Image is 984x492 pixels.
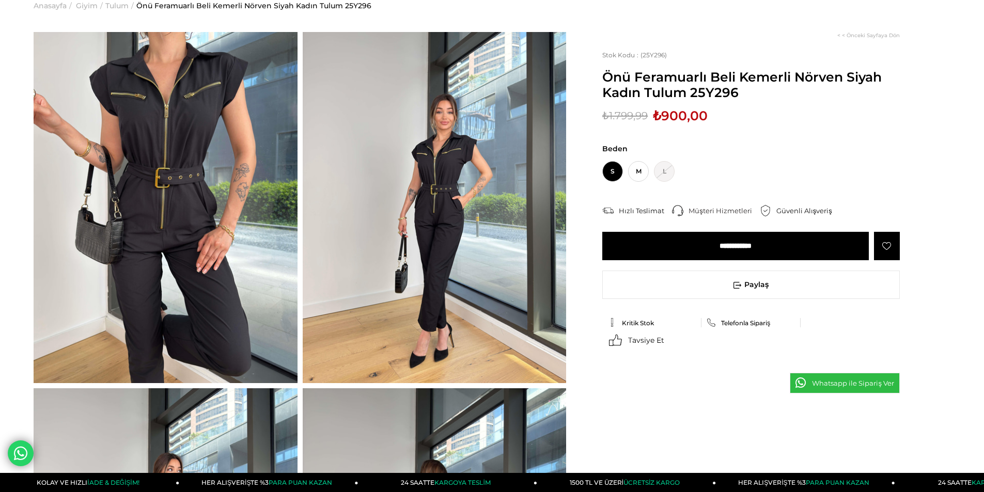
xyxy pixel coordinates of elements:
[716,473,895,492] a: HER ALIŞVERİŞTE %3PARA PUAN KAZAN
[622,319,654,327] span: Kritik Stok
[653,108,708,123] span: ₺900,00
[672,205,683,216] img: call-center.png
[434,479,490,486] span: KARGOYA TESLİM
[623,479,680,486] span: ÜCRETSİZ KARGO
[179,473,358,492] a: HER ALIŞVERİŞTE %3PARA PUAN KAZAN
[537,473,716,492] a: 1500 TL VE ÜZERİÜCRETSİZ KARGO
[707,318,795,327] a: Telefonla Sipariş
[602,108,648,123] span: ₺1.799,99
[269,479,332,486] span: PARA PUAN KAZAN
[87,479,139,486] span: İADE & DEĞİŞİM!
[619,206,672,215] div: Hızlı Teslimat
[602,205,614,216] img: shipping.png
[602,144,900,153] span: Beden
[628,336,664,345] span: Tavsiye Et
[760,205,771,216] img: security.png
[689,206,760,215] div: Müşteri Hizmetleri
[602,51,641,59] span: Stok Kodu
[303,32,567,383] img: Nörven tulum 25Y296
[602,69,900,100] span: Önü Feramuarlı Beli Kemerli Nörven Siyah Kadın Tulum 25Y296
[654,161,675,182] span: L
[806,479,869,486] span: PARA PUAN KAZAN
[837,32,900,39] a: < < Önceki Sayfaya Dön
[790,373,900,393] a: Whatsapp ile Sipariş Ver
[603,271,899,298] span: Paylaş
[358,473,537,492] a: 24 SAATTEKARGOYA TESLİM
[1,473,179,492] a: KOLAY VE HIZLIİADE & DEĞİŞİM!
[776,206,840,215] div: Güvenli Alışveriş
[602,161,623,182] span: S
[874,232,900,260] a: Favorilere Ekle
[628,161,649,182] span: M
[602,51,667,59] span: (25Y296)
[607,318,696,327] a: Kritik Stok
[34,32,298,383] img: Nörven tulum 25Y296
[721,319,770,327] span: Telefonla Sipariş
